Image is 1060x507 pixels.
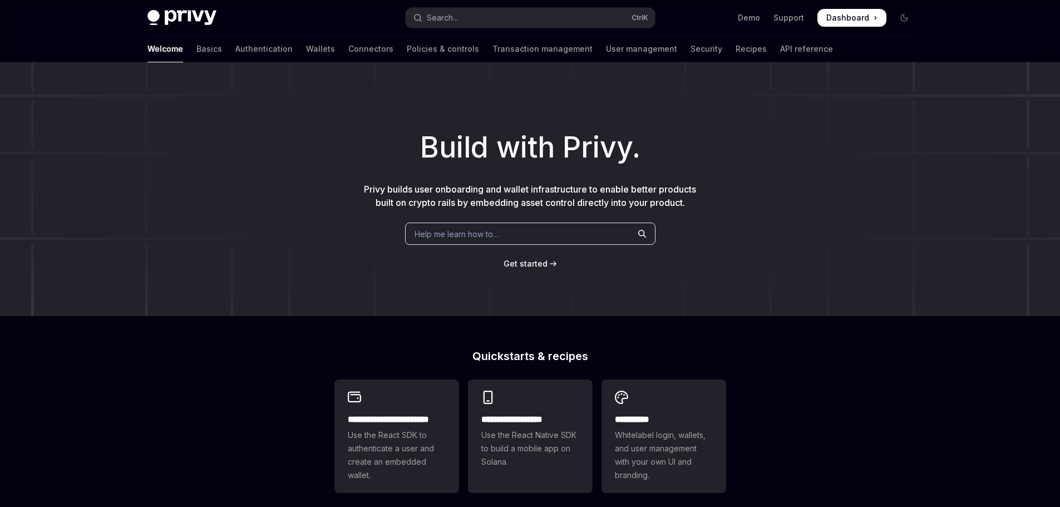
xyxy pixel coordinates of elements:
[235,36,293,62] a: Authentication
[334,351,726,362] h2: Quickstarts & recipes
[736,36,767,62] a: Recipes
[504,259,548,268] span: Get started
[817,9,886,27] a: Dashboard
[691,36,722,62] a: Security
[468,380,593,493] a: **** **** **** ***Use the React Native SDK to build a mobile app on Solana.
[773,12,804,23] a: Support
[147,10,216,26] img: dark logo
[147,36,183,62] a: Welcome
[406,8,655,28] button: Open search
[427,11,458,24] div: Search...
[602,380,726,493] a: **** *****Whitelabel login, wallets, and user management with your own UI and branding.
[481,429,579,469] span: Use the React Native SDK to build a mobile app on Solana.
[504,258,548,269] a: Get started
[407,36,479,62] a: Policies & controls
[18,126,1042,169] h1: Build with Privy.
[615,429,713,482] span: Whitelabel login, wallets, and user management with your own UI and branding.
[632,13,648,22] span: Ctrl K
[738,12,760,23] a: Demo
[826,12,869,23] span: Dashboard
[348,36,393,62] a: Connectors
[196,36,222,62] a: Basics
[606,36,677,62] a: User management
[348,429,446,482] span: Use the React SDK to authenticate a user and create an embedded wallet.
[780,36,833,62] a: API reference
[492,36,593,62] a: Transaction management
[415,228,499,240] span: Help me learn how to…
[306,36,335,62] a: Wallets
[364,184,696,208] span: Privy builds user onboarding and wallet infrastructure to enable better products built on crypto ...
[895,9,913,27] button: Toggle dark mode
